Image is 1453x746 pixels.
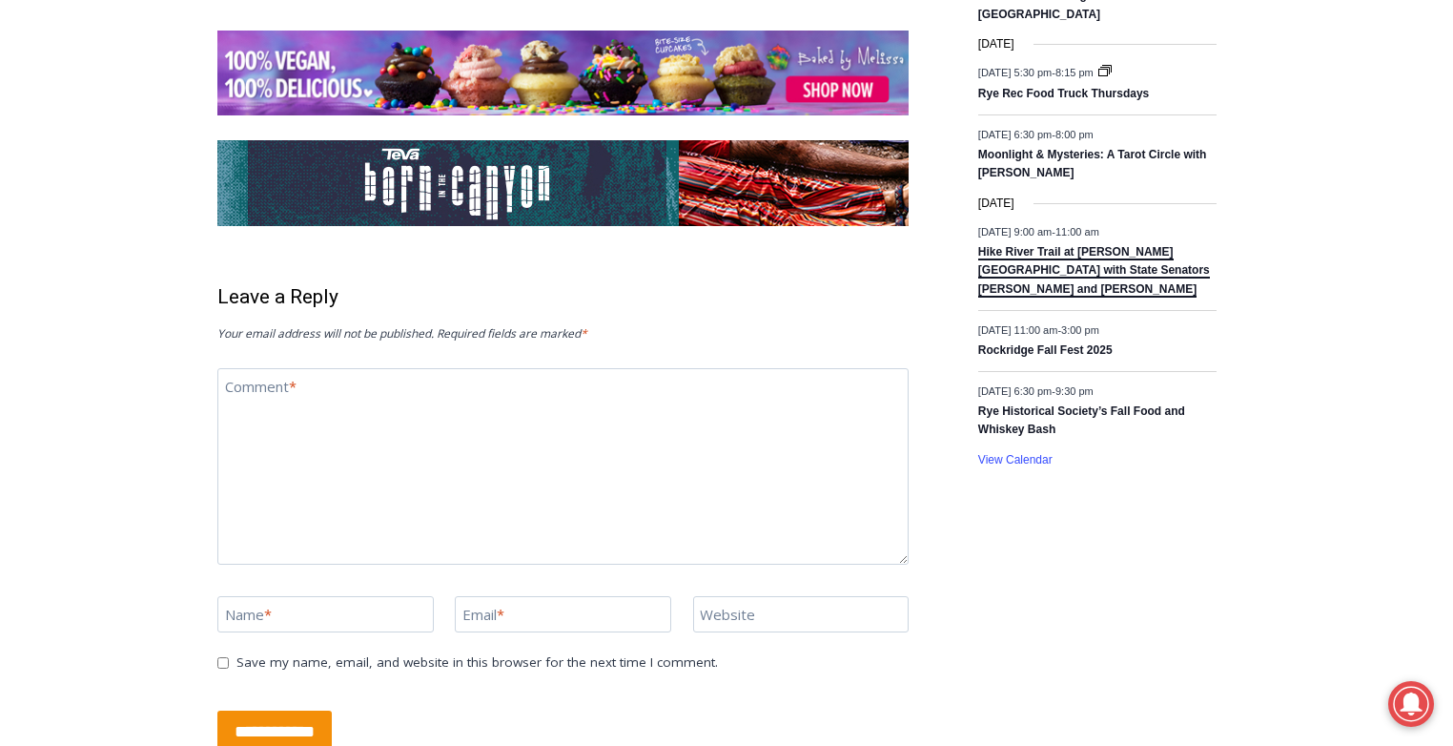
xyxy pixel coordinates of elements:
label: Name [225,606,272,631]
time: - [978,385,1094,397]
label: Save my name, email, and website in this browser for the next time I comment. [229,654,718,672]
time: [DATE] [978,35,1014,53]
label: Website [700,606,755,631]
span: 9:30 pm [1055,385,1094,397]
input: Name [217,596,434,632]
time: - [978,226,1099,238]
span: [DATE] 9:00 am [978,226,1052,238]
div: "We would have speakers with experience in local journalism speak to us about their experiences a... [481,1,901,185]
input: Email [455,596,671,632]
span: 11:00 am [1055,226,1099,238]
label: Comment [225,378,297,403]
span: [DATE] 11:00 am [978,324,1058,336]
a: Moonlight & Mysteries: A Tarot Circle with [PERSON_NAME] [978,148,1207,181]
a: Rye Rec Food Truck Thursdays [978,87,1149,102]
span: Required fields are marked [437,325,587,342]
time: - [978,324,1099,336]
time: - [978,67,1096,78]
span: 8:15 pm [1055,67,1094,78]
time: - [978,129,1094,140]
span: [DATE] 6:30 pm [978,129,1052,140]
span: 3:00 pm [1061,324,1099,336]
time: [DATE] [978,195,1014,213]
h3: Leave a Reply [217,282,909,313]
a: View Calendar [978,453,1053,467]
span: Your email address will not be published. [217,325,434,342]
span: Intern @ [DOMAIN_NAME] [499,190,884,233]
input: Website [693,596,910,632]
span: 8:00 pm [1055,129,1094,140]
a: Rockridge Fall Fest 2025 [978,343,1113,359]
a: Rye Historical Society’s Fall Food and Whiskey Bash [978,404,1185,438]
a: Intern @ [DOMAIN_NAME] [459,185,924,238]
span: [DATE] 5:30 pm [978,67,1052,78]
span: [DATE] 6:30 pm [978,385,1052,397]
label: Email [462,606,504,631]
a: Hike River Trail at [PERSON_NAME][GEOGRAPHIC_DATA] with State Senators [PERSON_NAME] and [PERSON_... [978,245,1210,298]
img: Baked by Melissa [217,31,909,116]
